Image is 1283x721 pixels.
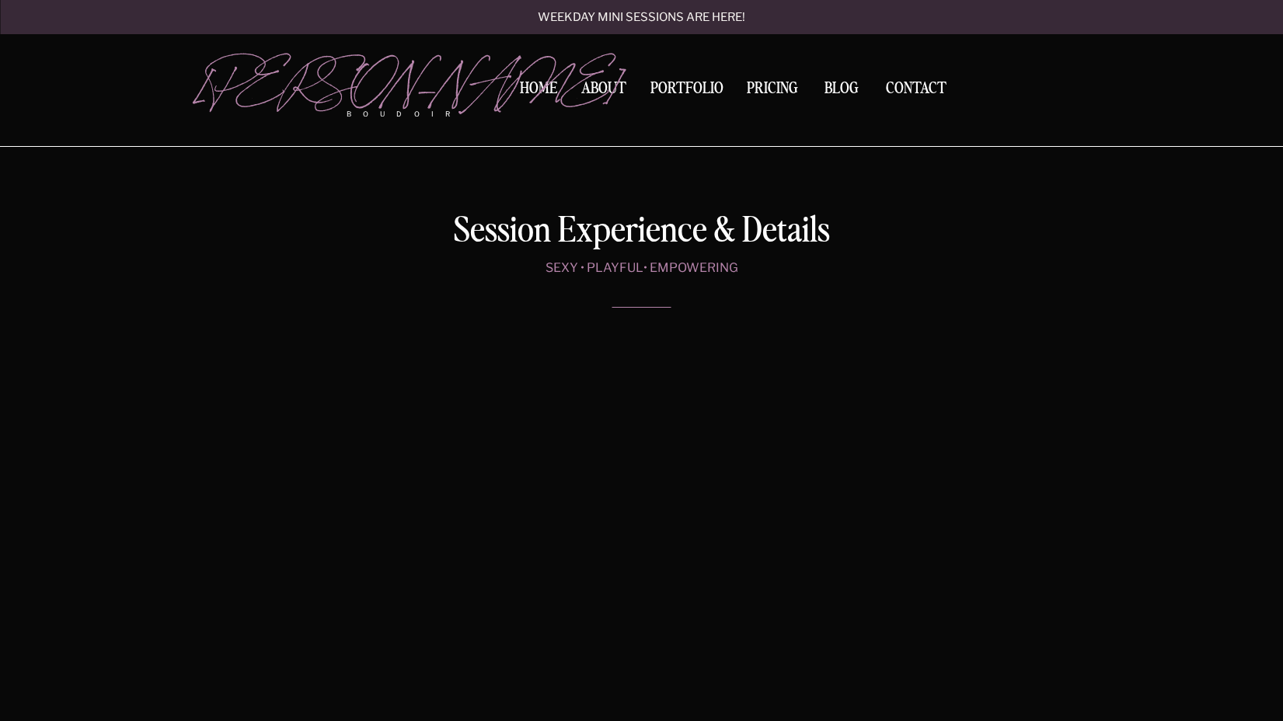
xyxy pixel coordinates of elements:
a: BLOG [818,81,866,95]
a: [PERSON_NAME] [197,55,476,102]
h1: Session Experience & Details [319,214,965,256]
a: Pricing [743,81,803,102]
a: Weekday mini sessions are here! [497,12,787,25]
a: Portfolio [645,81,729,102]
p: boudoir [347,109,476,120]
a: Contact [880,81,953,97]
p: sexy • playful• empowering [453,260,832,276]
